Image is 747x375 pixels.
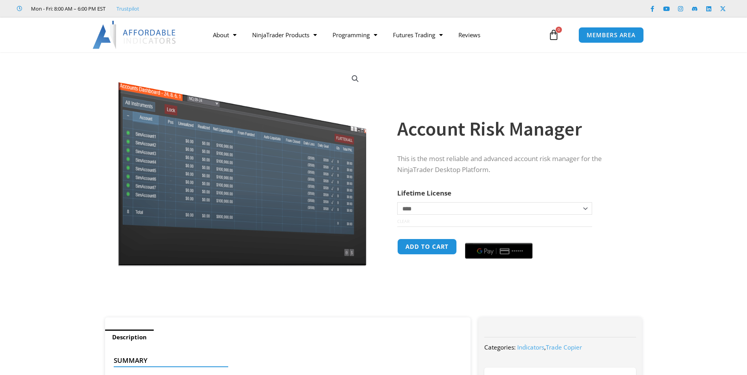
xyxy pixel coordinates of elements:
[114,357,456,364] h4: Summary
[484,343,516,351] span: Categories:
[517,343,582,351] span: ,
[397,239,457,255] button: Add to cart
[587,32,636,38] span: MEMBERS AREA
[325,26,385,44] a: Programming
[465,243,533,259] button: Buy with GPay
[348,72,362,86] a: View full-screen image gallery
[105,330,154,345] a: Description
[205,26,244,44] a: About
[93,21,177,49] img: LogoAI | Affordable Indicators – NinjaTrader
[205,26,546,44] nav: Menu
[29,4,105,13] span: Mon - Fri: 8:00 AM – 6:00 PM EST
[546,343,582,351] a: Trade Copier
[512,248,523,254] text: ••••••
[451,26,488,44] a: Reviews
[397,153,626,176] p: This is the most reliable and advanced account risk manager for the NinjaTrader Desktop Platform.
[517,343,544,351] a: Indicators
[116,4,139,13] a: Trustpilot
[536,24,571,46] a: 0
[578,27,644,43] a: MEMBERS AREA
[397,188,451,197] label: Lifetime License
[463,237,534,238] iframe: Secure payment input frame
[556,27,562,33] span: 0
[385,26,451,44] a: Futures Trading
[397,115,626,143] h1: Account Risk Manager
[397,219,409,224] a: Clear options
[116,66,368,266] img: Screenshot 2024-08-26 15462845454
[244,26,325,44] a: NinjaTrader Products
